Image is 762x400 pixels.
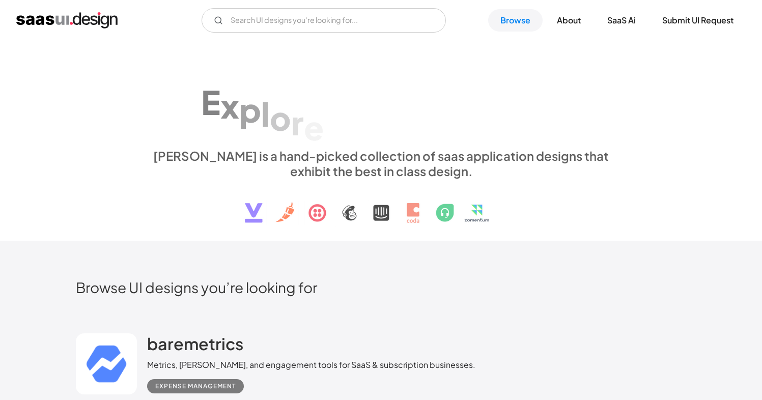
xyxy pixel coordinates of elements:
div: Expense Management [155,380,236,392]
h2: Browse UI designs you’re looking for [76,278,687,296]
img: text, icon, saas logo [227,179,535,232]
div: e [304,108,324,147]
div: l [261,94,270,133]
div: [PERSON_NAME] is a hand-picked collection of saas application designs that exhibit the best in cl... [147,148,615,179]
a: Submit UI Request [650,9,746,32]
div: E [201,83,220,122]
a: SaaS Ai [595,9,648,32]
a: Browse [488,9,543,32]
div: x [220,87,239,126]
a: About [545,9,593,32]
a: home [16,12,118,28]
a: baremetrics [147,333,243,359]
h1: Explore SaaS UI design patterns & interactions. [147,60,615,138]
div: p [239,90,261,129]
div: Metrics, [PERSON_NAME], and engagement tools for SaaS & subscription businesses. [147,359,475,371]
div: r [291,103,304,142]
h2: baremetrics [147,333,243,354]
form: Email Form [202,8,446,33]
input: Search UI designs you're looking for... [202,8,446,33]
